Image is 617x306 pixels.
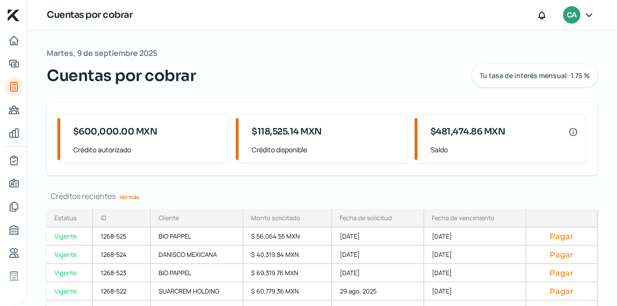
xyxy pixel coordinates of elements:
[424,264,526,282] div: [DATE]
[4,100,24,120] a: Pago a proveedores
[4,174,24,193] a: Información general
[534,286,589,296] button: Pagar
[243,264,332,282] div: $ 69,319.76 MXN
[332,264,424,282] div: [DATE]
[534,231,589,241] button: Pagar
[93,246,151,264] div: 1268-524
[151,227,243,246] div: BIO PAPPEL
[93,227,151,246] div: 1268-525
[243,282,332,301] div: $ 60,779.36 MXN
[340,213,392,222] div: Fecha de solicitud
[4,243,24,263] a: Referencias
[4,151,24,170] a: Mi contrato
[252,125,322,138] span: $118,525.14 MXN
[93,264,151,282] div: 1268-523
[4,220,24,239] a: Buró de crédito
[567,10,577,21] span: CA
[4,123,24,143] a: Mis finanzas
[424,246,526,264] div: [DATE]
[332,227,424,246] div: [DATE]
[151,264,243,282] div: BIO PAPPEL
[47,246,93,264] a: Vigente
[4,197,24,216] a: Documentos
[47,8,133,22] h1: Cuentas por cobrar
[101,213,107,222] div: ID
[4,31,24,50] a: Inicio
[243,246,332,264] div: $ 40,319.84 MXN
[4,266,24,286] a: Industria
[116,189,143,204] a: Ver más
[73,144,221,156] span: Crédito autorizado
[47,282,93,301] a: Vigente
[151,246,243,264] div: DANISCO MEXICANA
[47,191,598,201] div: Créditos recientes
[432,213,495,222] div: Fecha de vencimiento
[54,213,77,222] div: Estatus
[4,54,24,73] a: Adelantar facturas
[430,144,578,156] span: Saldo
[47,264,93,282] a: Vigente
[430,125,506,138] span: $481,474.86 MXN
[332,246,424,264] div: [DATE]
[534,250,589,259] button: Pagar
[47,46,157,60] span: Martes, 9 de septiembre 2025
[424,282,526,301] div: [DATE]
[47,64,196,87] span: Cuentas por cobrar
[243,227,332,246] div: $ 56,064.55 MXN
[424,227,526,246] div: [DATE]
[4,77,24,96] a: Tus créditos
[73,125,158,138] span: $600,000.00 MXN
[252,144,399,156] span: Crédito disponible
[251,213,300,222] div: Monto solicitado
[151,282,243,301] div: SUARCREM HOLDING
[534,268,589,278] button: Pagar
[93,282,151,301] div: 1268-522
[159,213,179,222] div: Cliente
[332,282,424,301] div: 29 ago, 2025
[47,227,93,246] a: Vigente
[480,72,590,79] span: Tu tasa de interés mensual: 1.75 %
